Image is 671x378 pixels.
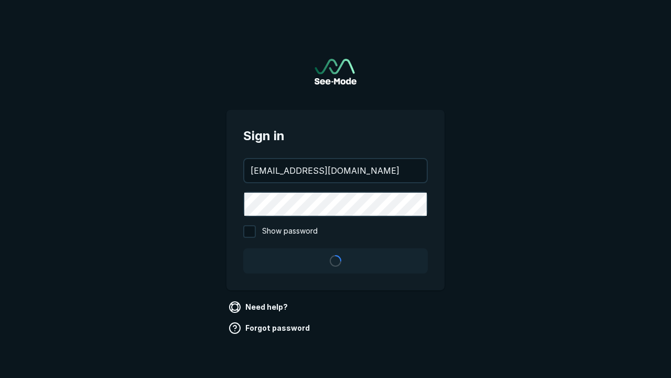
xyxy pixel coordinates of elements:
input: your@email.com [244,159,427,182]
span: Sign in [243,127,428,145]
a: Need help? [226,299,292,316]
span: Show password [262,225,318,238]
img: See-Mode Logo [315,59,356,85]
a: Forgot password [226,320,314,337]
a: Go to sign in [315,59,356,85]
